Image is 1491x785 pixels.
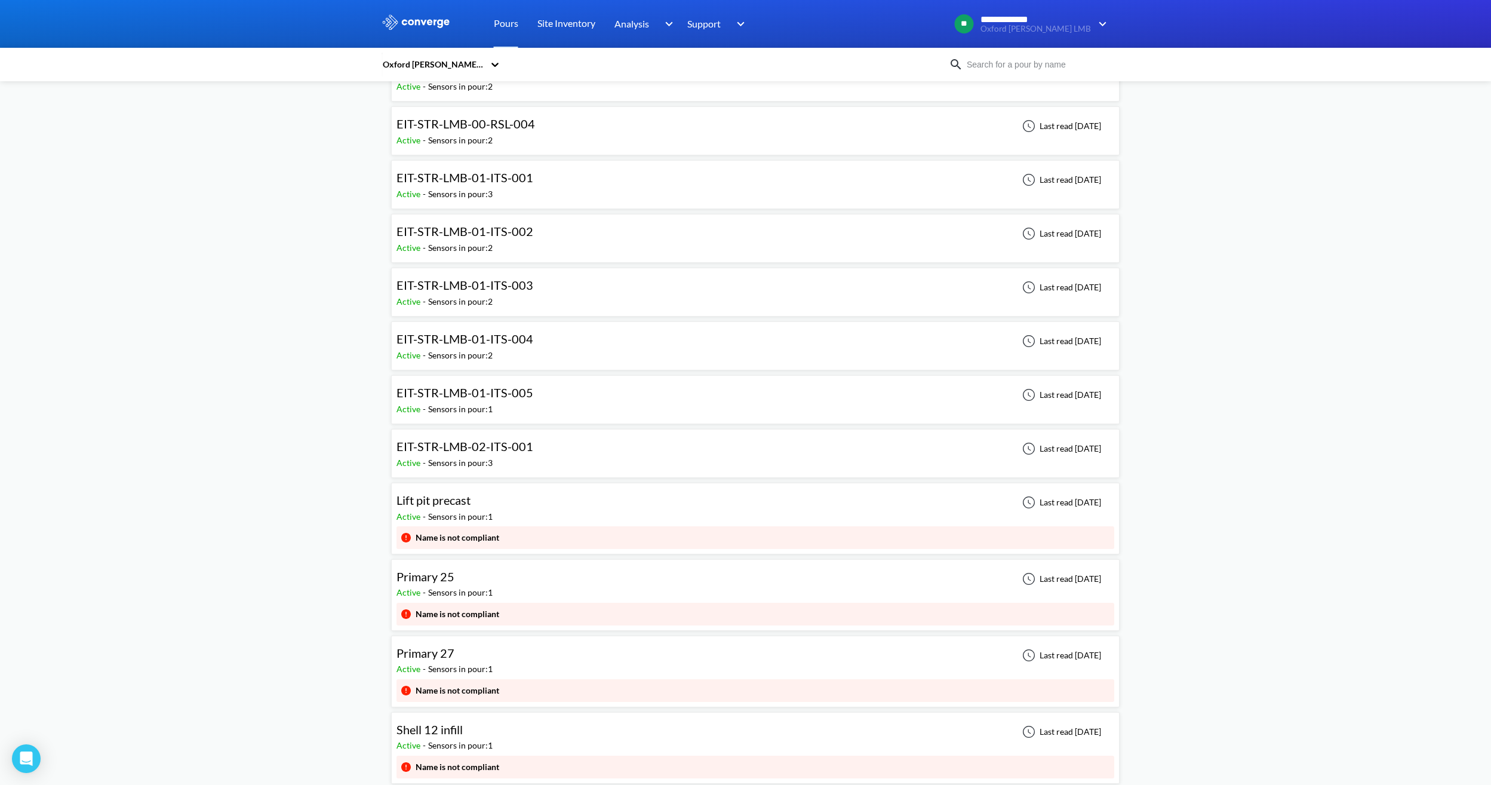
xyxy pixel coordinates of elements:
img: downArrow.svg [1091,17,1110,31]
a: Shell 12 infillActive-Sensors in pour:1Last read [DATE]Name is not compliant [391,763,1120,774]
span: EIT-STR-LMB-00-RSL-004 [396,116,535,131]
div: Last read [DATE] [1016,441,1105,456]
div: Sensors in pour: 2 [428,241,493,254]
span: Active [396,350,423,360]
span: - [423,511,428,522]
div: Last read [DATE] [1016,334,1105,348]
span: - [423,81,428,91]
a: EIT-STR-LMB-01-ITS-001Active-Sensors in pour:3Last read [DATE] [391,174,1120,184]
div: Last read [DATE] [1016,173,1105,187]
a: EIT-STR-LMB-02-ITS-001Active-Sensors in pour:3Last read [DATE] [391,443,1120,453]
div: Sensors in pour: 3 [428,456,493,470]
span: Lift pit precast [396,493,471,507]
span: EIT-STR-LMB-01-ITS-001 [396,170,533,185]
span: Active [396,740,423,750]
img: downArrow.svg [657,17,676,31]
div: Last read [DATE] [1016,648,1105,663]
a: EIT-STR-LMB-01-ITS-002Active-Sensors in pour:2Last read [DATE] [391,228,1120,238]
span: Active [396,135,423,145]
span: Active [396,243,423,253]
span: Active [396,81,423,91]
div: Sensors in pour: 1 [428,586,493,599]
div: Last read [DATE] [1016,572,1105,586]
span: - [423,243,428,253]
a: Primary 27Active-Sensors in pour:1Last read [DATE]Name is not compliant [391,687,1120,697]
div: Name is not compliant [416,684,499,697]
span: Active [396,511,423,522]
div: Last read [DATE] [1016,495,1105,510]
div: Oxford [PERSON_NAME] LMB [382,58,484,71]
div: Last read [DATE] [1016,119,1105,133]
span: Active [396,664,423,674]
div: Sensors in pour: 2 [428,349,493,362]
div: Last read [DATE] [1016,388,1105,402]
input: Search for a pour by name [963,58,1108,71]
span: EIT-STR-LMB-01-ITS-005 [396,385,533,400]
div: Name is not compliant [416,531,499,544]
div: Sensors in pour: 1 [428,510,493,523]
span: EIT-STR-LMB-02-ITS-001 [396,439,533,453]
span: Active [396,587,423,597]
div: Sensors in pour: 2 [428,134,493,147]
span: - [423,296,428,306]
a: EIT-STR-LMB-01-ITS-004Active-Sensors in pour:2Last read [DATE] [391,335,1120,345]
span: Primary 27 [396,646,454,660]
div: Sensors in pour: 3 [428,188,493,201]
span: EIT-STR-LMB-01-ITS-004 [396,332,533,346]
span: - [423,664,428,674]
div: Open Intercom Messenger [12,744,41,773]
a: Lift pit precastActive-Sensors in pour:1Last read [DATE]Name is not compliant [391,534,1120,544]
span: EIT-STR-LMB-01-ITS-003 [396,278,533,292]
span: Primary 25 [396,569,454,584]
a: EIT-STR-LMB-00-RSL-004Active-Sensors in pour:2Last read [DATE] [391,120,1120,130]
span: - [423,189,428,199]
a: EIT-STR-LMB-01-ITS-003Active-Sensors in pour:2Last read [DATE] [391,281,1120,292]
a: Primary 25Active-Sensors in pour:1Last read [DATE]Name is not compliant [391,611,1120,621]
div: Sensors in pour: 2 [428,295,493,308]
img: downArrow.svg [729,17,748,31]
div: Last read [DATE] [1016,280,1105,295]
span: Shell 12 infill [396,722,463,737]
span: Analysis [614,16,649,31]
span: Oxford [PERSON_NAME] LMB [980,24,1091,33]
div: Last read [DATE] [1016,725,1105,739]
span: Support [687,16,721,31]
span: Active [396,458,423,468]
span: - [423,458,428,468]
span: - [423,740,428,750]
span: - [423,350,428,360]
span: Active [396,296,423,306]
img: icon-search.svg [949,57,963,72]
span: EIT-STR-LMB-01-ITS-002 [396,224,533,238]
span: - [423,587,428,597]
img: logo_ewhite.svg [382,14,451,30]
div: Name is not compliant [416,608,499,621]
div: Sensors in pour: 2 [428,80,493,93]
div: Last read [DATE] [1016,226,1105,241]
a: EIT-STR-LMB-01-ITS-005Active-Sensors in pour:1Last read [DATE] [391,389,1120,399]
span: Active [396,404,423,414]
div: Sensors in pour: 1 [428,403,493,416]
span: Active [396,189,423,199]
div: Sensors in pour: 1 [428,663,493,676]
div: Sensors in pour: 1 [428,739,493,752]
div: Name is not compliant [416,761,499,774]
span: - [423,404,428,414]
span: - [423,135,428,145]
